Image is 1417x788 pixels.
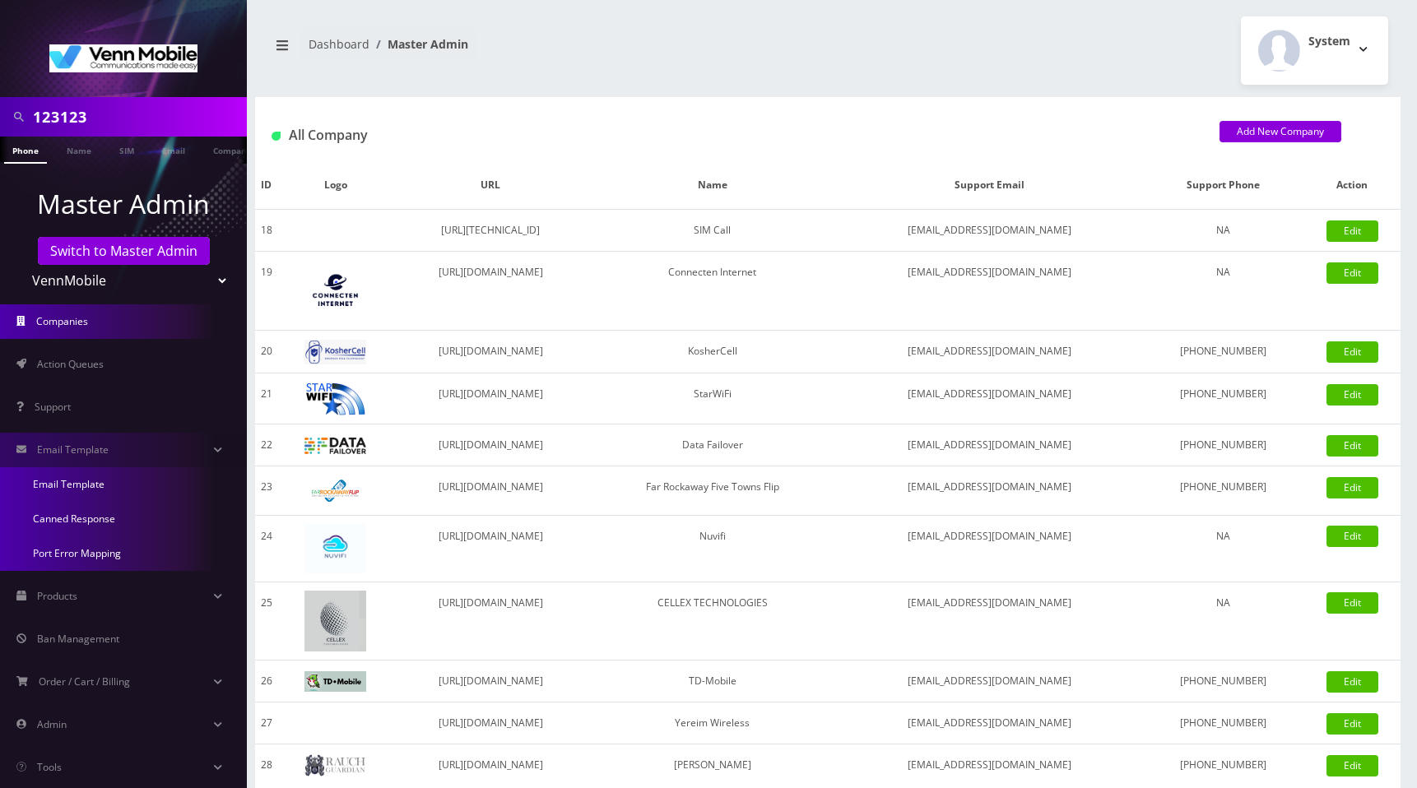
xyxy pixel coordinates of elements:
[38,237,210,265] a: Switch to Master Admin
[837,252,1142,331] td: [EMAIL_ADDRESS][DOMAIN_NAME]
[393,702,588,744] td: [URL][DOMAIN_NAME]
[588,373,837,424] td: StarWiFi
[588,252,837,331] td: Connecten Internet
[1303,161,1401,210] th: Action
[255,373,278,424] td: 21
[1142,210,1303,252] td: NA
[1142,466,1303,515] td: [PHONE_NUMBER]
[393,424,588,466] td: [URL][DOMAIN_NAME]
[1220,121,1341,142] a: Add New Company
[1326,384,1378,406] a: Edit
[304,260,366,322] img: Connecten Internet
[588,424,837,466] td: Data Failover
[304,438,366,454] img: Data Failover
[255,515,278,582] td: 24
[588,744,837,786] td: [PERSON_NAME]
[1326,755,1378,776] a: Edit
[304,475,366,506] img: Far Rockaway Five Towns Flip
[837,373,1142,424] td: [EMAIL_ADDRESS][DOMAIN_NAME]
[837,424,1142,466] td: [EMAIL_ADDRESS][DOMAIN_NAME]
[393,744,588,786] td: [URL][DOMAIN_NAME]
[39,674,130,688] span: Order / Cart / Billing
[837,466,1142,515] td: [EMAIL_ADDRESS][DOMAIN_NAME]
[837,515,1142,582] td: [EMAIL_ADDRESS][DOMAIN_NAME]
[588,660,837,702] td: TD-Mobile
[1326,435,1378,457] a: Edit
[837,210,1142,252] td: [EMAIL_ADDRESS][DOMAIN_NAME]
[588,331,837,373] td: KosherCell
[588,466,837,515] td: Far Rockaway Five Towns Flip
[154,137,193,162] a: Email
[304,382,366,416] img: StarWiFi
[1142,660,1303,702] td: [PHONE_NUMBER]
[837,660,1142,702] td: [EMAIL_ADDRESS][DOMAIN_NAME]
[393,252,588,331] td: [URL][DOMAIN_NAME]
[304,671,366,693] img: TD-Mobile
[37,632,119,646] span: Ban Management
[1241,16,1388,85] button: System
[588,515,837,582] td: Nuvifi
[588,161,837,210] th: Name
[205,137,260,162] a: Company
[393,210,588,252] td: [URL][TECHNICAL_ID]
[272,127,1195,143] h1: All Company
[37,357,104,371] span: Action Queues
[1326,526,1378,547] a: Edit
[837,744,1142,786] td: [EMAIL_ADDRESS][DOMAIN_NAME]
[1142,744,1303,786] td: [PHONE_NUMBER]
[4,137,47,164] a: Phone
[1142,252,1303,331] td: NA
[837,702,1142,744] td: [EMAIL_ADDRESS][DOMAIN_NAME]
[304,754,366,777] img: Rauch
[37,443,109,457] span: Email Template
[1142,582,1303,660] td: NA
[1142,331,1303,373] td: [PHONE_NUMBER]
[58,137,100,162] a: Name
[588,702,837,744] td: Yereim Wireless
[255,252,278,331] td: 19
[272,132,281,141] img: All Company
[304,591,366,651] img: CELLEX TECHNOLOGIES
[1142,161,1303,210] th: Support Phone
[35,400,71,414] span: Support
[1326,341,1378,363] a: Edit
[393,515,588,582] td: [URL][DOMAIN_NAME]
[255,582,278,660] td: 25
[1326,477,1378,498] a: Edit
[1326,592,1378,614] a: Edit
[837,161,1142,210] th: Support Email
[1142,702,1303,744] td: [PHONE_NUMBER]
[1142,373,1303,424] td: [PHONE_NUMBER]
[36,314,88,328] span: Companies
[837,331,1142,373] td: [EMAIL_ADDRESS][DOMAIN_NAME]
[267,27,815,74] nav: breadcrumb
[309,36,369,52] a: Dashboard
[255,702,278,744] td: 27
[837,582,1142,660] td: [EMAIL_ADDRESS][DOMAIN_NAME]
[1326,262,1378,284] a: Edit
[1326,671,1378,693] a: Edit
[111,137,142,162] a: SIM
[49,44,197,72] img: VennMobile
[37,760,62,774] span: Tools
[37,717,67,731] span: Admin
[393,373,588,424] td: [URL][DOMAIN_NAME]
[393,660,588,702] td: [URL][DOMAIN_NAME]
[255,161,278,210] th: ID
[278,161,393,210] th: Logo
[255,210,278,252] td: 18
[255,424,278,466] td: 22
[369,35,468,53] li: Master Admin
[393,161,588,210] th: URL
[33,101,243,132] input: Search in Company
[393,466,588,515] td: [URL][DOMAIN_NAME]
[255,466,278,515] td: 23
[588,210,837,252] td: SIM Call
[1142,515,1303,582] td: NA
[393,582,588,660] td: [URL][DOMAIN_NAME]
[255,660,278,702] td: 26
[1326,220,1378,242] a: Edit
[588,582,837,660] td: CELLEX TECHNOLOGIES
[304,340,366,364] img: KosherCell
